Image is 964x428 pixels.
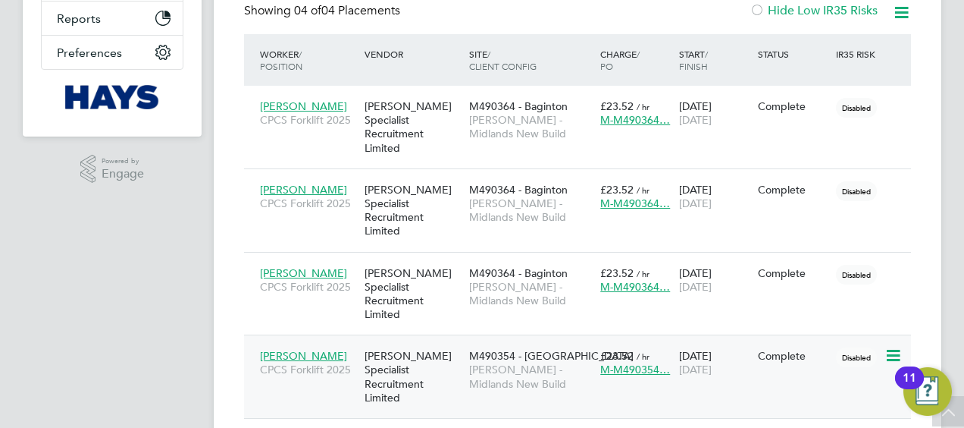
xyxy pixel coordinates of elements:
div: Vendor [361,40,465,68]
span: / Position [260,48,302,72]
span: [PERSON_NAME] - Midlands New Build [469,363,593,390]
span: [PERSON_NAME] - Midlands New Build [469,113,593,140]
div: [PERSON_NAME] Specialist Recruitment Limited [361,259,465,329]
div: [DATE] [675,259,754,301]
span: [PERSON_NAME] [260,183,347,197]
div: IR35 Risk [832,40,884,68]
div: [PERSON_NAME] Specialist Recruitment Limited [361,341,465,412]
div: 11 [903,378,916,398]
a: [PERSON_NAME]CPCS Forklift 2025[PERSON_NAME] Specialist Recruitment LimitedM490354 - [GEOGRAPHIC_... [256,341,911,354]
div: Site [465,40,596,80]
span: Powered by [102,155,144,168]
span: CPCS Forklift 2025 [260,280,357,294]
span: £23.52 [600,99,634,113]
span: / hr [637,184,649,196]
span: [PERSON_NAME] [260,349,347,363]
span: 04 Placements [294,3,400,18]
span: [PERSON_NAME] - Midlands New Build [469,197,593,224]
span: M490354 - [GEOGRAPHIC_DATA] [469,349,634,363]
span: M490364 - Baginton [469,99,568,113]
span: Disabled [836,348,877,367]
span: Disabled [836,265,877,285]
div: [DATE] [675,341,754,384]
div: Complete [758,99,829,113]
span: / hr [637,101,649,112]
div: [DATE] [675,92,754,134]
span: Disabled [836,181,877,201]
span: CPCS Forklift 2025 [260,197,357,210]
div: Worker [256,40,361,80]
div: Showing [244,3,403,19]
div: Start [675,40,754,80]
div: Complete [758,349,829,363]
span: M-M490354… [600,363,670,376]
label: Hide Low IR35 Risks [750,3,878,18]
span: M-M490364… [600,197,670,210]
div: [DATE] [675,175,754,218]
span: £23.52 [600,183,634,197]
span: £23.52 [600,349,634,363]
span: £23.52 [600,266,634,280]
span: M490364 - Baginton [469,183,568,197]
button: Open Resource Center, 11 new notifications [903,367,952,416]
div: [PERSON_NAME] Specialist Recruitment Limited [361,92,465,162]
span: / hr [637,268,649,279]
button: Reports [42,2,183,35]
div: Status [754,40,833,68]
span: [DATE] [679,363,712,376]
span: [PERSON_NAME] [260,266,347,280]
span: CPCS Forklift 2025 [260,363,357,376]
span: / hr [637,351,649,362]
span: [PERSON_NAME] [260,99,347,113]
a: [PERSON_NAME]CPCS Forklift 2025[PERSON_NAME] Specialist Recruitment LimitedM490364 - Baginton[PER... [256,258,911,271]
div: Complete [758,183,829,197]
button: Preferences [42,36,183,69]
a: [PERSON_NAME]CPCS Forklift 2025[PERSON_NAME] Specialist Recruitment LimitedM490364 - Baginton[PER... [256,91,911,104]
span: / Finish [679,48,708,72]
span: / PO [600,48,640,72]
div: Charge [596,40,675,80]
span: Preferences [57,46,122,60]
a: Powered byEngage [80,155,145,184]
div: Complete [758,266,829,280]
span: [DATE] [679,113,712,127]
img: hays-logo-retina.png [65,85,160,109]
span: M-M490364… [600,280,670,294]
span: 04 of [294,3,321,18]
div: [PERSON_NAME] Specialist Recruitment Limited [361,175,465,246]
span: / Client Config [469,48,537,72]
span: CPCS Forklift 2025 [260,113,357,127]
span: [PERSON_NAME] - Midlands New Build [469,280,593,307]
span: Engage [102,168,144,181]
a: Go to home page [41,85,183,109]
span: [DATE] [679,197,712,210]
span: M490364 - Baginton [469,266,568,280]
a: [PERSON_NAME]CPCS Forklift 2025[PERSON_NAME] Specialist Recruitment LimitedM490364 - Baginton[PER... [256,175,911,187]
span: Disabled [836,98,877,118]
span: [DATE] [679,280,712,294]
span: Reports [57,11,101,26]
span: M-M490364… [600,113,670,127]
